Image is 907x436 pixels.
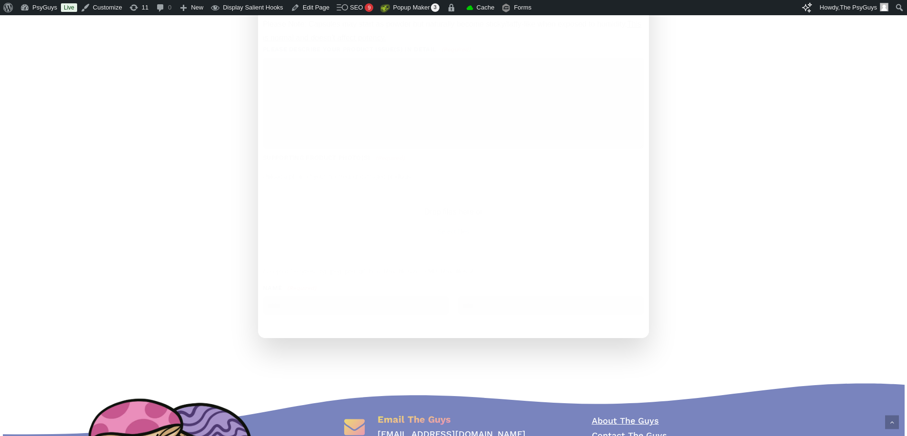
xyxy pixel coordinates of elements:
span: (Required) [375,154,405,162]
a: About The Guys [592,416,659,426]
span: (Required) [441,46,471,54]
span: 3 [431,3,439,12]
label: Please describe your product issue(s) in detail [263,45,644,54]
span: The PsyGuys [840,4,877,11]
a: Back to top [885,416,899,429]
legend: Name [263,284,316,292]
label: Supporting Product Photo(s) [263,154,644,162]
div: Please Note: Capsules may start as powder but naturally become sticky/taffy-like when exposed to ... [263,18,644,45]
span: Email The Guys [378,414,451,425]
img: Avatar photo [880,3,888,11]
div: Upload a photo of your incorrect or damaged products. [263,166,644,189]
span: Accepted file types: jpg, jpeg, png, gif, heic, Max. file size: 5 MB, Max. files: 2. [263,261,644,284]
span: Drop files here or [279,205,628,219]
a: Live [61,3,77,12]
button: select files, supporting product photo(s)(required) [426,223,482,241]
div: 9 [365,3,373,12]
span: (Required) [287,284,317,292]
